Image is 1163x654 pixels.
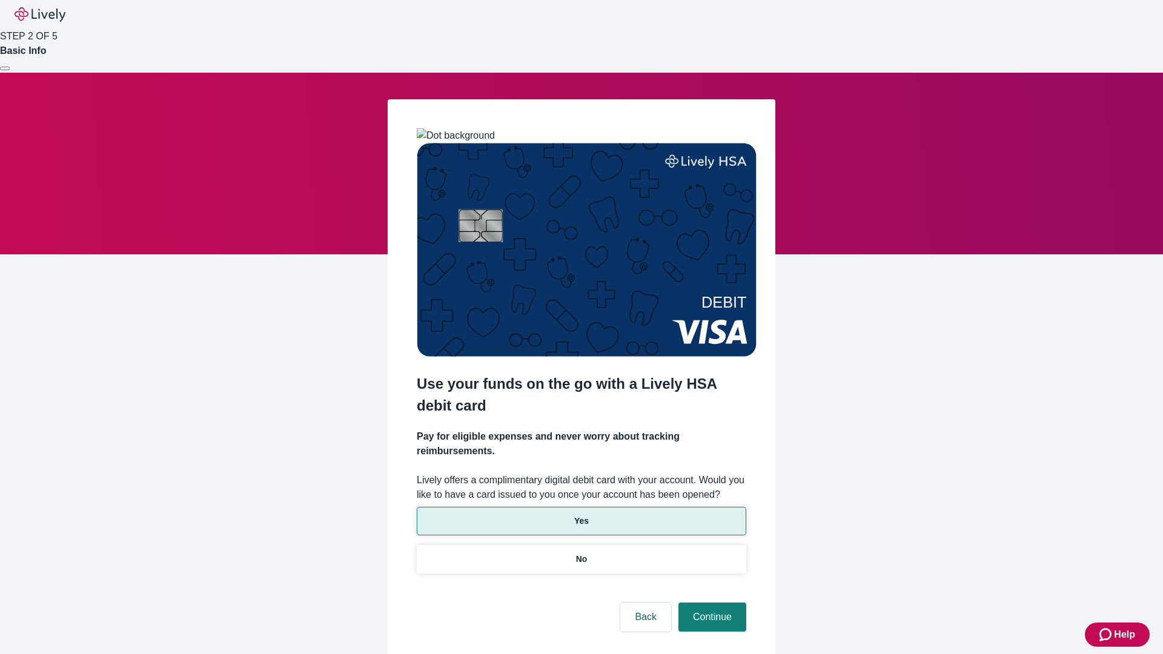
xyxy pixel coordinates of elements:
[620,603,671,632] button: Back
[417,143,757,357] img: Debit card
[574,515,589,527] p: Yes
[678,603,746,632] button: Continue
[15,7,65,22] img: Lively
[417,373,746,417] h2: Use your funds on the go with a Lively HSA debit card
[576,553,588,566] p: No
[1085,623,1150,647] button: Zendesk support iconHelp
[1114,627,1135,642] span: Help
[417,545,746,573] button: No
[1099,627,1114,642] svg: Zendesk support icon
[417,507,746,535] button: Yes
[417,473,746,502] label: Lively offers a complimentary digital debit card with your account. Would you like to have a card...
[417,429,746,458] h4: Pay for eligible expenses and never worry about tracking reimbursements.
[417,128,495,143] img: Dot background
